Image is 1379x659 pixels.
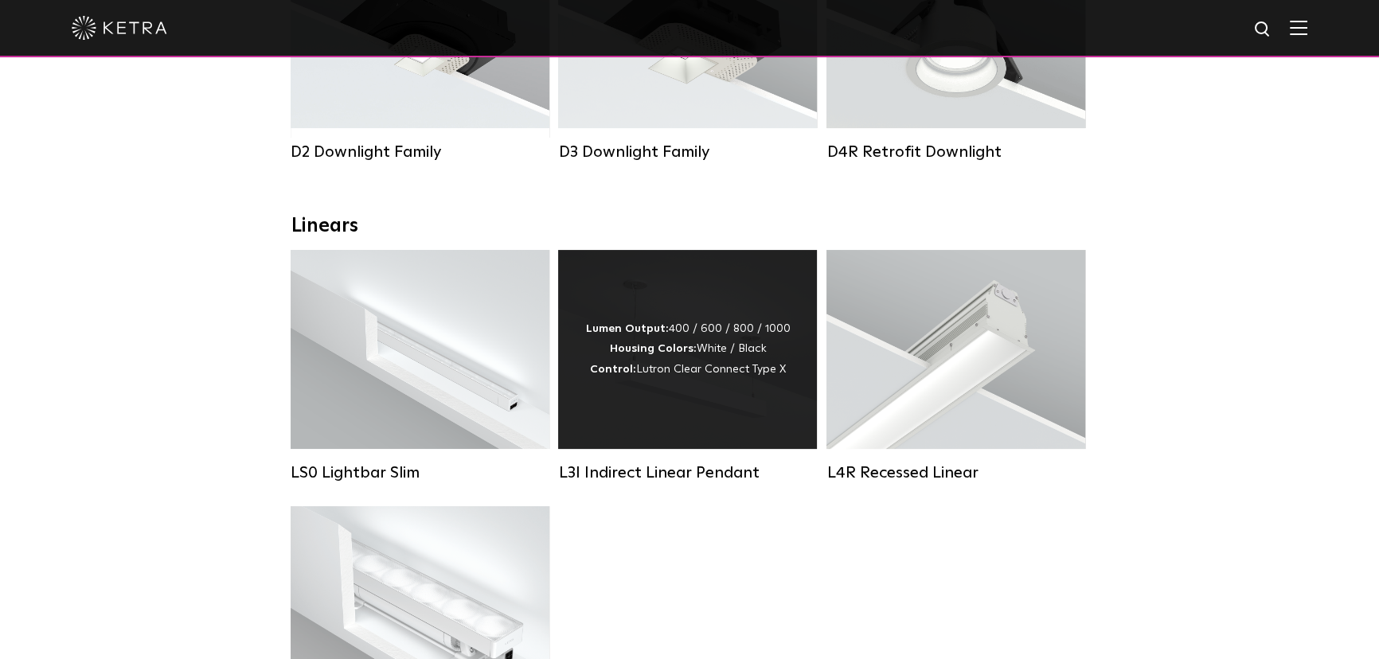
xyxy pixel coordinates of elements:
div: L3I Indirect Linear Pendant [558,463,817,482]
strong: Housing Colors: [609,343,696,354]
div: Linears [291,215,1088,238]
a: L4R Recessed Linear Lumen Output:400 / 600 / 800 / 1000Colors:White / BlackControl:Lutron Clear C... [826,250,1085,482]
img: ketra-logo-2019-white [72,16,167,40]
img: Hamburger%20Nav.svg [1290,20,1307,35]
div: L4R Recessed Linear [826,463,1085,482]
div: LS0 Lightbar Slim [291,463,549,482]
div: 400 / 600 / 800 / 1000 White / Black Lutron Clear Connect Type X [585,319,790,380]
strong: Lumen Output: [585,323,668,334]
strong: Control: [590,364,636,375]
img: search icon [1253,20,1273,40]
a: LS0 Lightbar Slim Lumen Output:200 / 350Colors:White / BlackControl:X96 Controller [291,250,549,482]
div: D2 Downlight Family [291,142,549,162]
div: D4R Retrofit Downlight [826,142,1085,162]
a: L3I Indirect Linear Pendant Lumen Output:400 / 600 / 800 / 1000Housing Colors:White / BlackContro... [558,250,817,482]
div: D3 Downlight Family [558,142,817,162]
